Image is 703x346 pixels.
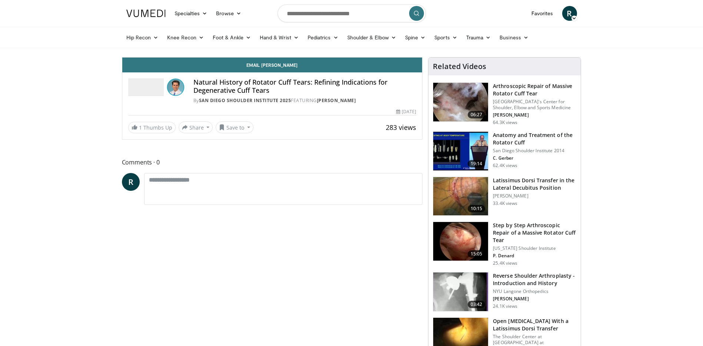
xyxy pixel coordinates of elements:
input: Search topics, interventions [278,4,426,22]
a: Knee Recon [163,30,208,45]
a: R [122,173,140,191]
a: Browse [212,6,246,21]
p: [PERSON_NAME] [493,193,576,199]
p: P. Denard [493,253,576,259]
img: 7cd5bdb9-3b5e-40f2-a8f4-702d57719c06.150x105_q85_crop-smart_upscale.jpg [433,222,488,261]
span: 1 [139,124,142,131]
span: 06:27 [468,111,485,118]
p: 62.4K views [493,163,517,169]
h3: Latissimus Dorsi Transfer in the Lateral Decubitus Position [493,177,576,192]
img: 281021_0002_1.png.150x105_q85_crop-smart_upscale.jpg [433,83,488,121]
p: NYU Langone Orthopedics [493,288,576,294]
div: By FEATURING [193,97,417,104]
span: 10:15 [468,205,485,212]
p: 64.3K views [493,120,517,125]
button: Share [179,121,213,133]
img: zucker_4.png.150x105_q85_crop-smart_upscale.jpg [433,272,488,311]
p: San Diego Shoulder Institute 2014 [493,148,576,154]
a: Spine [401,30,430,45]
a: Business [495,30,533,45]
p: 24.1K views [493,303,517,309]
a: 06:27 Arthroscopic Repair of Massive Rotator Cuff Tear [GEOGRAPHIC_DATA]'s Center for Shoulder, E... [433,82,576,125]
h3: Step by Step Arthroscopic Repair of a Massive Rotator Cuff Tear [493,222,576,244]
div: [DATE] [396,108,416,115]
a: 19:14 Anatomy and Treatment of the Rotator Cuff San Diego Shoulder Institute 2014 C. Gerber 62.4K... [433,131,576,171]
a: Favorites [527,6,558,21]
a: 03:42 Reverse Shoulder Arthroplasty - Introduction and History NYU Langone Orthopedics [PERSON_NA... [433,272,576,311]
img: 38501_0000_3.png.150x105_q85_crop-smart_upscale.jpg [433,177,488,216]
h3: Open [MEDICAL_DATA] With a Latissimus Dorsi Transfer [493,317,576,332]
p: [GEOGRAPHIC_DATA]'s Center for Shoulder, Elbow and Sports Medicine [493,99,576,111]
span: 03:42 [468,301,485,308]
p: C. Gerber [493,155,576,161]
img: San Diego Shoulder Institute 2025 [128,78,164,96]
img: 58008271-3059-4eea-87a5-8726eb53a503.150x105_q85_crop-smart_upscale.jpg [433,132,488,170]
a: Email [PERSON_NAME] [122,58,422,72]
a: Trauma [462,30,495,45]
h4: Related Videos [433,62,486,71]
span: 283 views [386,123,416,132]
p: [US_STATE] Shoulder Institute [493,245,576,251]
img: VuMedi Logo [126,10,166,17]
button: Save to [216,121,253,133]
a: Shoulder & Elbow [343,30,401,45]
a: Sports [430,30,462,45]
h3: Reverse Shoulder Arthroplasty - Introduction and History [493,272,576,287]
span: 15:05 [468,250,485,258]
a: Hand & Wrist [255,30,303,45]
a: 15:05 Step by Step Arthroscopic Repair of a Massive Rotator Cuff Tear [US_STATE] Shoulder Institu... [433,222,576,266]
a: Hip Recon [122,30,163,45]
span: 19:14 [468,160,485,167]
a: [PERSON_NAME] [317,97,356,104]
a: 10:15 Latissimus Dorsi Transfer in the Lateral Decubitus Position [PERSON_NAME] 33.4K views [433,177,576,216]
a: Foot & Ankle [208,30,255,45]
a: San Diego Shoulder Institute 2025 [199,97,291,104]
p: 25.4K views [493,260,517,266]
p: [PERSON_NAME] [493,296,576,302]
h3: Anatomy and Treatment of the Rotator Cuff [493,131,576,146]
a: R [562,6,577,21]
span: Comments 0 [122,157,423,167]
p: [PERSON_NAME] [493,112,576,118]
h3: Arthroscopic Repair of Massive Rotator Cuff Tear [493,82,576,97]
h4: Natural History of Rotator Cuff Tears: Refining Indications for Degenerative Cuff Tears [193,78,417,94]
img: Avatar [167,78,185,96]
a: Specialties [170,6,212,21]
a: 1 Thumbs Up [128,122,176,133]
a: Pediatrics [303,30,343,45]
p: 33.4K views [493,200,517,206]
